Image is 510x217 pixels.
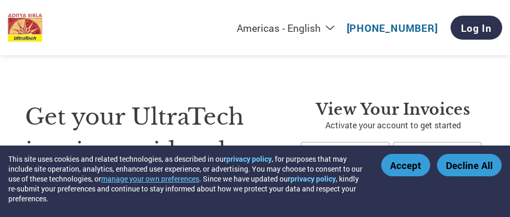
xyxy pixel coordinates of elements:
a: [PHONE_NUMBER] [347,21,438,34]
h3: View Your Invoices [301,100,485,119]
button: manage your own preferences [101,174,199,184]
input: First Name* [301,142,389,166]
a: Log In [451,16,502,40]
p: Activate your account to get started [301,119,485,131]
div: This site uses cookies and related technologies, as described in our , for purposes that may incl... [8,154,366,203]
button: Decline All [437,154,502,176]
input: Last Name* [393,142,481,166]
h1: Get your UltraTech invoices paid early with C2FO [25,100,270,201]
a: privacy policy [290,174,336,184]
img: UltraTech [8,14,42,42]
a: privacy policy [226,154,272,164]
button: Accept [381,154,430,176]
